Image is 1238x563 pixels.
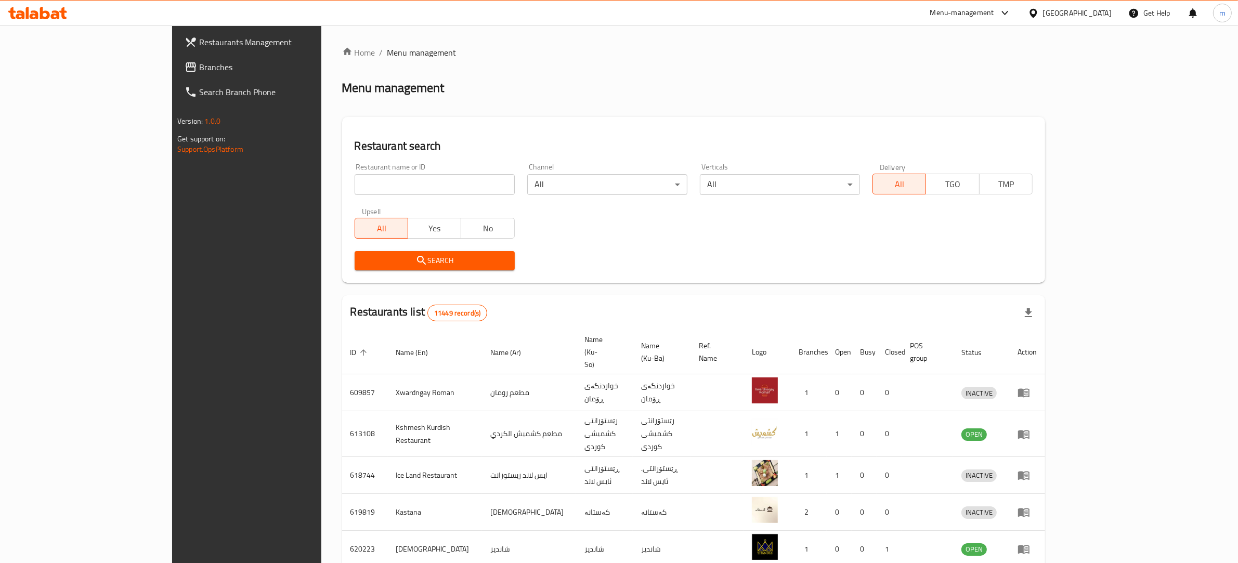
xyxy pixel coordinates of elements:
[461,218,514,239] button: No
[633,457,691,494] td: .ڕێستۆرانتی ئایس لاند
[961,428,987,441] div: OPEN
[744,330,790,374] th: Logo
[176,55,379,80] a: Branches
[350,304,488,321] h2: Restaurants list
[388,457,482,494] td: Ice Land Restaurant
[752,497,778,523] img: Kastana
[355,251,515,270] button: Search
[827,494,852,531] td: 0
[877,374,902,411] td: 0
[490,346,535,359] span: Name (Ar)
[177,114,203,128] span: Version:
[633,374,691,411] td: خواردنگەی ڕۆمان
[342,80,445,96] h2: Menu management
[1018,428,1037,440] div: Menu
[388,494,482,531] td: Kastana
[1043,7,1112,19] div: [GEOGRAPHIC_DATA]
[380,46,383,59] li: /
[199,36,371,48] span: Restaurants Management
[827,457,852,494] td: 1
[362,207,381,215] label: Upsell
[204,114,220,128] span: 1.0.0
[930,7,994,19] div: Menu-management
[199,86,371,98] span: Search Branch Phone
[633,494,691,531] td: کەستانە
[852,494,877,531] td: 0
[576,494,633,531] td: کەستانە
[355,174,515,195] input: Search for restaurant name or ID..
[641,339,679,364] span: Name (Ku-Ba)
[752,377,778,403] img: Xwardngay Roman
[355,138,1033,154] h2: Restaurant search
[961,543,987,555] span: OPEN
[355,218,408,239] button: All
[427,305,487,321] div: Total records count
[880,163,906,171] label: Delivery
[877,494,902,531] td: 0
[961,428,987,440] span: OPEN
[387,46,457,59] span: Menu management
[350,346,370,359] span: ID
[576,411,633,457] td: رێستۆرانتی کشمیشى كوردى
[199,61,371,73] span: Branches
[177,142,243,156] a: Support.OpsPlatform
[827,330,852,374] th: Open
[790,374,827,411] td: 1
[852,330,877,374] th: Busy
[176,30,379,55] a: Restaurants Management
[699,339,731,364] span: Ref. Name
[1009,330,1045,374] th: Action
[388,411,482,457] td: Kshmesh Kurdish Restaurant
[852,457,877,494] td: 0
[910,339,941,364] span: POS group
[482,457,576,494] td: ايس لاند ريستورانت
[961,346,995,359] span: Status
[872,174,926,194] button: All
[930,177,975,192] span: TGO
[752,534,778,560] img: Shandiz
[961,469,997,482] div: INACTIVE
[790,411,827,457] td: 1
[177,132,225,146] span: Get support on:
[752,419,778,445] img: Kshmesh Kurdish Restaurant
[342,46,1045,59] nav: breadcrumb
[584,333,620,371] span: Name (Ku-So)
[396,346,442,359] span: Name (En)
[790,457,827,494] td: 1
[700,174,860,195] div: All
[576,457,633,494] td: ڕێستۆرانتی ئایس لاند
[961,387,997,399] span: INACTIVE
[465,221,510,236] span: No
[961,543,987,556] div: OPEN
[877,330,902,374] th: Closed
[852,374,877,411] td: 0
[428,308,487,318] span: 11449 record(s)
[790,494,827,531] td: 2
[926,174,979,194] button: TGO
[527,174,687,195] div: All
[827,374,852,411] td: 0
[1219,7,1226,19] span: m
[752,460,778,486] img: Ice Land Restaurant
[388,374,482,411] td: Xwardngay Roman
[482,494,576,531] td: [DEMOGRAPHIC_DATA]
[961,469,997,481] span: INACTIVE
[363,254,506,267] span: Search
[482,374,576,411] td: مطعم رومان
[790,330,827,374] th: Branches
[827,411,852,457] td: 1
[1018,543,1037,555] div: Menu
[1018,506,1037,518] div: Menu
[1016,300,1041,325] div: Export file
[961,506,997,519] div: INACTIVE
[979,174,1033,194] button: TMP
[1018,469,1037,481] div: Menu
[482,411,576,457] td: مطعم كشميش الكردي
[877,411,902,457] td: 0
[408,218,461,239] button: Yes
[961,506,997,518] span: INACTIVE
[1018,386,1037,399] div: Menu
[877,177,922,192] span: All
[576,374,633,411] td: خواردنگەی ڕۆمان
